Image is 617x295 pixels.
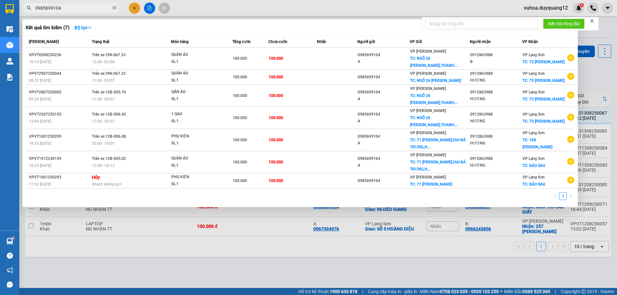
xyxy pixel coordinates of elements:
[523,156,545,161] span: VP Lạng Sơn
[171,181,219,188] div: SL: 1
[6,26,13,32] img: warehouse-icon
[523,97,565,101] span: TC: 75 [PERSON_NAME]
[523,163,545,168] span: TC: BÁO SAU
[171,77,219,84] div: SL: 1
[410,175,446,179] span: VP [PERSON_NAME]
[233,160,247,164] span: 100.000
[269,116,283,120] span: 100.000
[29,78,51,83] span: 09:32 [DATE]
[410,71,446,76] span: VP [PERSON_NAME]
[92,175,100,180] strong: Hủy
[12,237,14,239] sup: 1
[92,90,126,94] span: Trên xe 12B-005.76
[567,158,574,165] span: plus-circle
[358,89,409,96] div: 0985699104
[6,42,13,48] img: warehouse-icon
[553,194,557,198] span: left
[6,58,13,65] img: warehouse-icon
[171,140,219,147] div: SL: 1
[92,53,126,57] span: Trên xe 29K-067.33
[92,119,115,124] span: 17:00 - 25/07
[410,182,452,187] span: TC: 71 [PERSON_NAME]
[543,19,585,29] button: Kết nối tổng đài
[171,111,219,118] div: 1 QAO
[410,78,461,83] span: TC: NGÕ 26 [PERSON_NAME]
[7,267,13,273] span: notification
[559,193,567,200] a: 1
[470,133,522,140] div: 0912863988
[523,138,552,149] span: TC: 168 [PERSON_NAME]
[551,192,559,200] li: Previous Page
[523,60,565,64] span: TC: 75 [PERSON_NAME]
[410,56,457,68] span: TC: NGÕ 26 [PERSON_NAME],THANH...
[410,160,466,171] span: TC: 71 [PERSON_NAME],HAI BÀ TRƯNG,H...
[551,192,559,200] button: left
[358,133,409,140] div: 0985699104
[358,140,409,147] div: A
[523,175,545,179] span: VP Lạng Sơn
[569,194,573,198] span: right
[567,91,574,99] span: plus-circle
[29,52,90,58] div: VPVT0208250236
[269,56,283,61] span: 100.000
[171,70,219,77] div: QUẦN ÁO
[233,116,247,120] span: 100.000
[29,155,90,162] div: VPVT1912240159
[92,156,126,161] span: Trên xe 12B-005.02
[470,111,522,118] div: 0912863988
[358,58,409,65] div: A
[358,96,409,102] div: A
[112,6,116,10] span: close-circle
[358,111,409,118] div: 0985699104
[269,160,283,164] span: 100.000
[29,70,90,77] div: VPVT2907250044
[567,192,575,200] li: Next Page
[470,77,522,84] div: HƯƠNG
[29,97,51,101] span: 09:50 [DATE]
[410,93,457,105] span: TC: NGÕ 26 [PERSON_NAME],THANH...
[232,39,251,44] span: Tổng cước
[357,39,375,44] span: Người gửi
[29,89,90,96] div: VPVT2807250005
[410,131,446,135] span: VP [PERSON_NAME]
[567,54,574,61] span: plus-circle
[523,90,545,94] span: VP Lạng Sơn
[171,58,219,65] div: SL: 1
[470,96,522,102] div: HƯƠNG
[269,138,283,142] span: 100.000
[69,22,97,33] button: Bộ lọcdown
[171,39,189,44] span: Món hàng
[92,141,115,146] span: 20:00 - 10/01
[112,5,116,11] span: close-circle
[29,174,90,181] div: VPVT1001250293
[7,253,13,259] span: question-circle
[410,116,457,127] span: TC: NGÕ 26 [PERSON_NAME],THANH...
[470,140,522,147] div: HƯƠNG
[358,52,409,58] div: 0985699104
[35,4,111,12] input: Tìm tên, số ĐT hoặc mã đơn
[567,177,574,184] span: plus-circle
[171,155,219,162] div: QUẦN ÁO
[470,89,522,96] div: 0912863988
[470,162,522,169] div: HƯƠNG
[233,178,247,183] span: 100.000
[92,163,115,168] span: 12:00 - 19/12
[523,71,545,76] span: VP Lạng Sơn
[233,138,247,142] span: 100.000
[567,73,574,80] span: plus-circle
[171,162,219,169] div: SL: 1
[410,108,446,113] span: VP [PERSON_NAME]
[358,74,409,81] div: 0985699104
[268,39,287,44] span: Chưa cước
[171,174,219,181] div: PHỤ KIỆN
[269,93,283,98] span: 100.000
[92,71,126,76] span: Trên xe 29K-067.33
[567,114,574,121] span: plus-circle
[522,39,538,44] span: VP Nhận
[171,89,219,96] div: QẦN ÁO
[29,163,51,168] span: 10:25 [DATE]
[358,118,409,125] div: A
[470,39,491,44] span: Người nhận
[470,155,522,162] div: 0912863988
[171,51,219,58] div: QUẦN ÁO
